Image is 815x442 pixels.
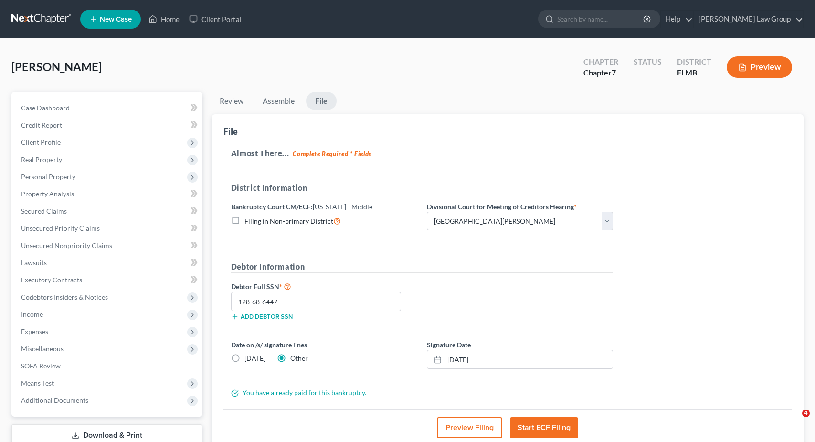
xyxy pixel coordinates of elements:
span: Additional Documents [21,396,88,404]
button: Start ECF Filing [510,417,578,438]
div: Status [634,56,662,67]
strong: Complete Required * Fields [293,150,371,158]
span: Case Dashboard [21,104,70,112]
a: Lawsuits [13,254,202,271]
a: [DATE] [427,350,613,368]
a: Secured Claims [13,203,202,220]
h5: Debtor Information [231,261,613,273]
a: Help [661,11,693,28]
iframe: Intercom live chat [783,410,805,432]
span: Codebtors Insiders & Notices [21,293,108,301]
span: New Case [100,16,132,23]
div: District [677,56,711,67]
span: Other [290,354,308,362]
span: Miscellaneous [21,345,64,353]
span: SOFA Review [21,362,61,370]
span: Income [21,310,43,318]
a: Home [144,11,184,28]
input: XXX-XX-XXXX [231,292,401,311]
span: Credit Report [21,121,62,129]
a: File [306,92,337,110]
span: Means Test [21,379,54,387]
input: Search by name... [557,10,645,28]
label: Debtor Full SSN [226,280,422,292]
span: Unsecured Nonpriority Claims [21,241,112,249]
span: Secured Claims [21,207,67,215]
a: Unsecured Nonpriority Claims [13,237,202,254]
span: Personal Property [21,172,75,181]
a: Property Analysis [13,185,202,203]
button: Preview [727,56,792,78]
div: You have already paid for this bankruptcy. [226,388,618,398]
h5: Almost There... [231,148,784,159]
div: FLMB [677,67,711,78]
span: 7 [612,68,616,77]
label: Date on /s/ signature lines [231,340,417,350]
span: Executory Contracts [21,276,82,284]
a: Unsecured Priority Claims [13,220,202,237]
span: Property Analysis [21,190,74,198]
span: Unsecured Priority Claims [21,224,100,232]
label: Bankruptcy Court CM/ECF: [231,202,372,212]
button: Preview Filing [437,417,502,438]
a: Credit Report [13,117,202,134]
span: [PERSON_NAME] [11,60,102,74]
span: 4 [802,410,810,417]
label: Divisional Court for Meeting of Creditors Hearing [427,202,577,212]
a: [PERSON_NAME] Law Group [694,11,803,28]
span: [DATE] [244,354,265,362]
div: Chapter [583,56,618,67]
a: Assemble [255,92,302,110]
a: Case Dashboard [13,99,202,117]
a: Executory Contracts [13,271,202,289]
span: [US_STATE] - Middle [313,203,372,211]
span: Real Property [21,155,62,163]
a: SOFA Review [13,357,202,375]
span: Client Profile [21,138,61,146]
span: Lawsuits [21,259,47,267]
span: Expenses [21,327,48,335]
div: Chapter [583,67,618,78]
div: File [223,126,238,137]
a: Review [212,92,251,110]
span: Filing in Non-primary District [244,217,333,225]
label: Signature Date [427,340,471,350]
h5: District Information [231,182,613,194]
button: Add debtor SSN [231,313,293,321]
a: Client Portal [184,11,246,28]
